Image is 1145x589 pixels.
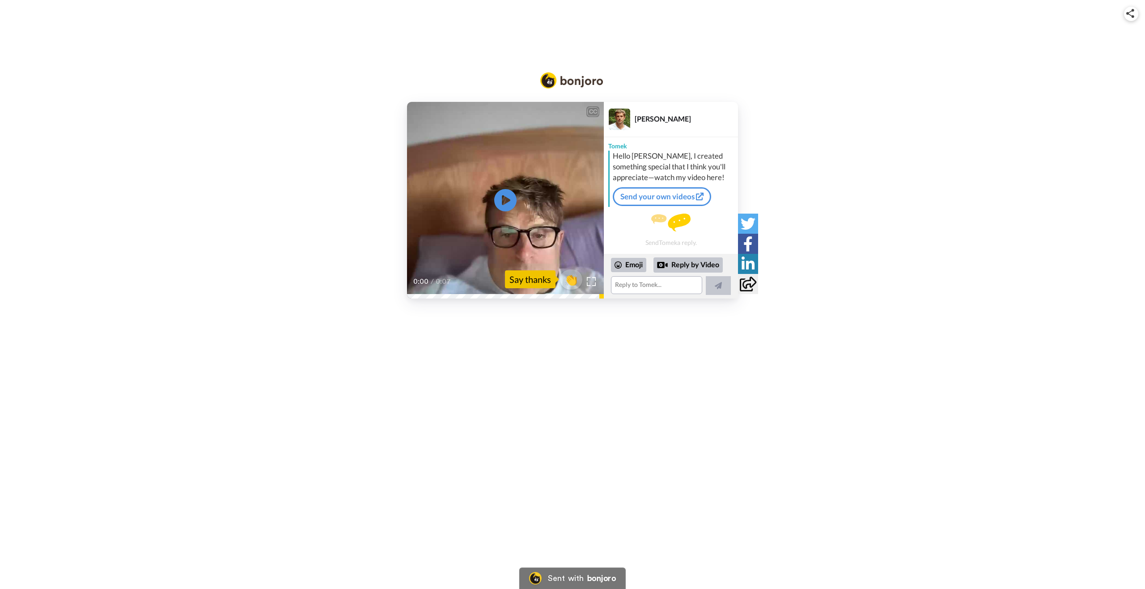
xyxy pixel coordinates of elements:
[587,107,598,116] div: CC
[653,257,723,273] div: Reply by Video
[613,187,711,206] a: Send your own videos
[611,258,646,272] div: Emoji
[505,270,556,288] div: Say thanks
[436,276,451,287] span: 0:07
[604,137,738,151] div: Tomek
[635,114,738,123] div: [PERSON_NAME]
[560,269,582,290] button: 👏
[609,109,630,130] img: Profile Image
[560,272,582,286] span: 👏
[613,151,736,183] div: Hello [PERSON_NAME], I created something special that I think you'll appreciate—watch my video here!
[651,214,691,231] img: message.svg
[431,276,434,287] span: /
[604,210,738,249] div: Send Tomek a reply.
[587,277,596,286] img: Full screen
[413,276,429,287] span: 0:00
[540,72,603,88] img: Bonjoro Logo
[657,260,668,270] div: Reply by Video
[1126,9,1134,18] img: ic_share.svg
